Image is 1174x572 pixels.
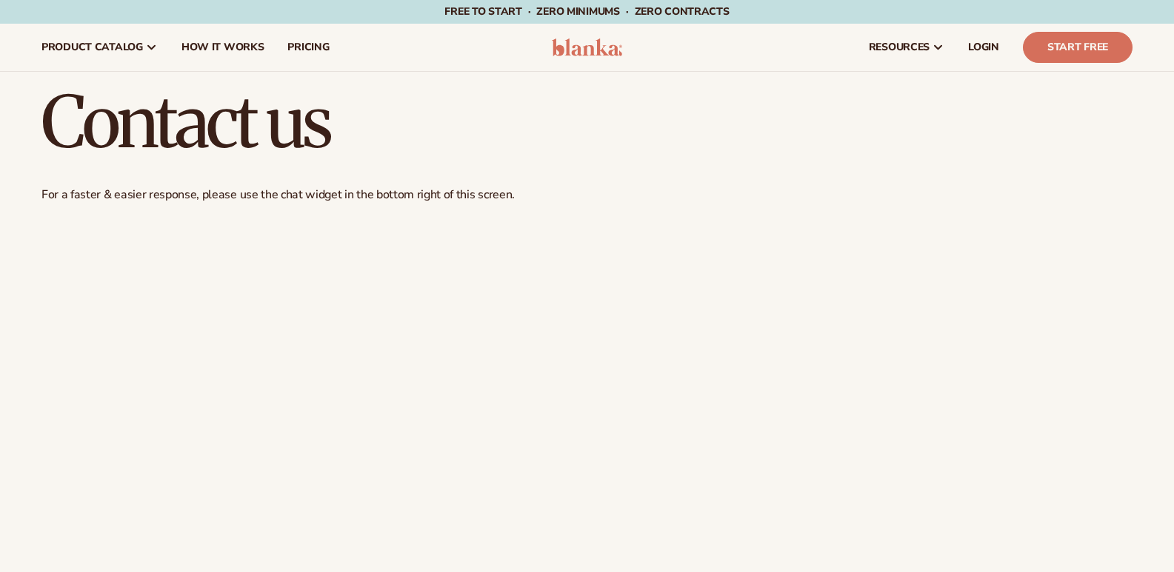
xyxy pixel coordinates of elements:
[41,41,143,53] span: product catalog
[869,41,930,53] span: resources
[857,24,956,71] a: resources
[1023,32,1133,63] a: Start Free
[552,38,622,56] img: logo
[41,87,1133,158] h1: Contact us
[181,41,264,53] span: How It Works
[30,24,170,71] a: product catalog
[287,41,329,53] span: pricing
[170,24,276,71] a: How It Works
[968,41,999,53] span: LOGIN
[444,4,729,18] span: Free to start · ZERO minimums · ZERO contracts
[276,24,341,71] a: pricing
[956,24,1011,71] a: LOGIN
[41,187,1133,203] p: For a faster & easier response, please use the chat widget in the bottom right of this screen.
